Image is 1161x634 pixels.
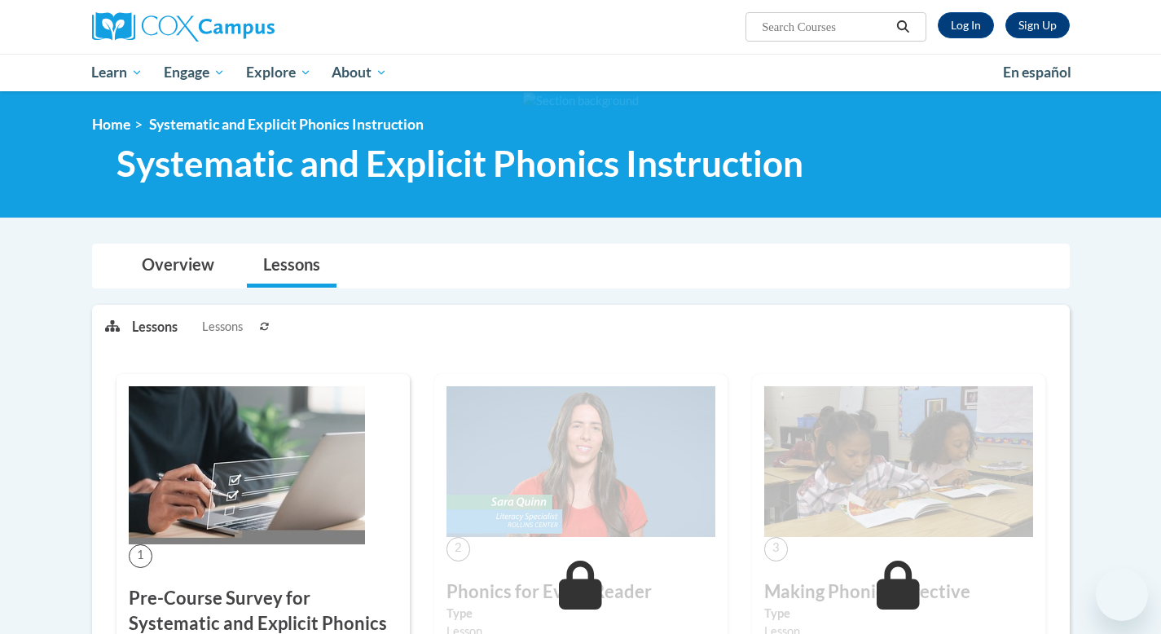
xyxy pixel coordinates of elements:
[891,17,915,37] button: Search
[523,92,639,110] img: Section background
[321,54,398,91] a: About
[446,537,470,561] span: 2
[332,63,387,82] span: About
[91,63,143,82] span: Learn
[81,54,154,91] a: Learn
[132,318,178,336] p: Lessons
[446,605,715,623] label: Type
[153,54,235,91] a: Engage
[1003,64,1071,81] span: En español
[1096,569,1148,621] iframe: Button to launch messaging window
[992,55,1082,90] a: En español
[117,142,803,185] span: Systematic and Explicit Phonics Instruction
[92,12,402,42] a: Cox Campus
[164,63,225,82] span: Engage
[202,318,243,336] span: Lessons
[246,63,311,82] span: Explore
[764,579,1033,605] h3: Making Phonics Effective
[92,12,275,42] img: Cox Campus
[764,605,1033,623] label: Type
[235,54,322,91] a: Explore
[129,386,365,544] img: Course Image
[446,386,715,538] img: Course Image
[92,116,130,133] a: Home
[764,537,788,561] span: 3
[446,579,715,605] h3: Phonics for Every Reader
[764,386,1033,538] img: Course Image
[1005,12,1070,38] a: Register
[68,54,1094,91] div: Main menu
[938,12,994,38] a: Log In
[149,116,424,133] span: Systematic and Explicit Phonics Instruction
[247,244,336,288] a: Lessons
[760,17,891,37] input: Search Courses
[125,244,231,288] a: Overview
[129,544,152,568] span: 1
